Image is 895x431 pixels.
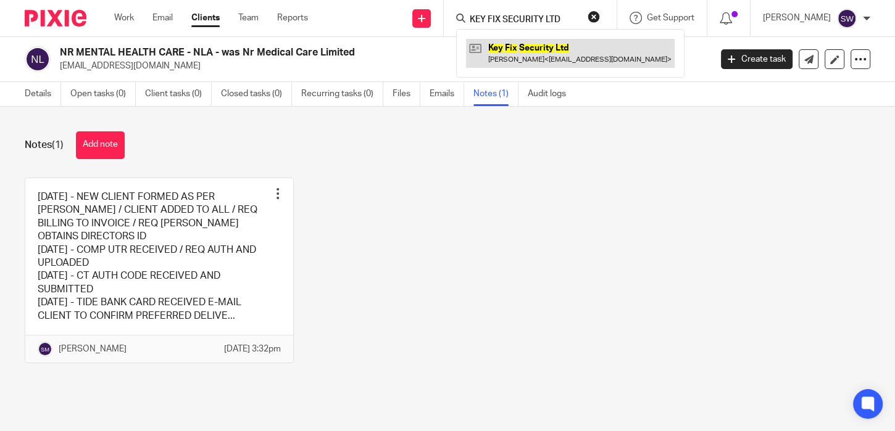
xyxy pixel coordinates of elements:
[60,60,702,72] p: [EMAIL_ADDRESS][DOMAIN_NAME]
[38,342,52,356] img: svg%3E
[76,131,125,159] button: Add note
[224,343,281,355] p: [DATE] 3:32pm
[52,140,64,150] span: (1)
[721,49,793,69] a: Create task
[25,139,64,152] h1: Notes
[430,82,464,106] a: Emails
[473,82,518,106] a: Notes (1)
[152,12,173,24] a: Email
[647,14,694,22] span: Get Support
[588,10,600,23] button: Clear
[25,10,86,27] img: Pixie
[837,9,857,28] img: svg%3E
[528,82,575,106] a: Audit logs
[70,82,136,106] a: Open tasks (0)
[25,82,61,106] a: Details
[468,15,580,26] input: Search
[60,46,574,59] h2: NR MENTAL HEALTH CARE - NLA - was Nr Medical Care Limited
[59,343,127,355] p: [PERSON_NAME]
[393,82,420,106] a: Files
[114,12,134,24] a: Work
[145,82,212,106] a: Client tasks (0)
[238,12,259,24] a: Team
[25,46,51,72] img: svg%3E
[221,82,292,106] a: Closed tasks (0)
[191,12,220,24] a: Clients
[301,82,383,106] a: Recurring tasks (0)
[277,12,308,24] a: Reports
[763,12,831,24] p: [PERSON_NAME]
